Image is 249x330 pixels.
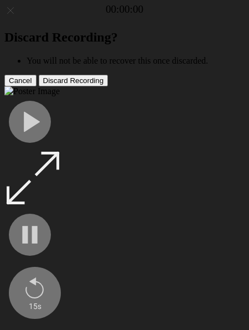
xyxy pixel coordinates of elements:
h2: Discard Recording? [4,30,245,45]
li: You will not be able to recover this once discarded. [27,56,245,66]
a: 00:00:00 [106,3,143,16]
button: Discard Recording [39,75,108,86]
button: Cancel [4,75,37,86]
img: Poster Image [4,86,60,96]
